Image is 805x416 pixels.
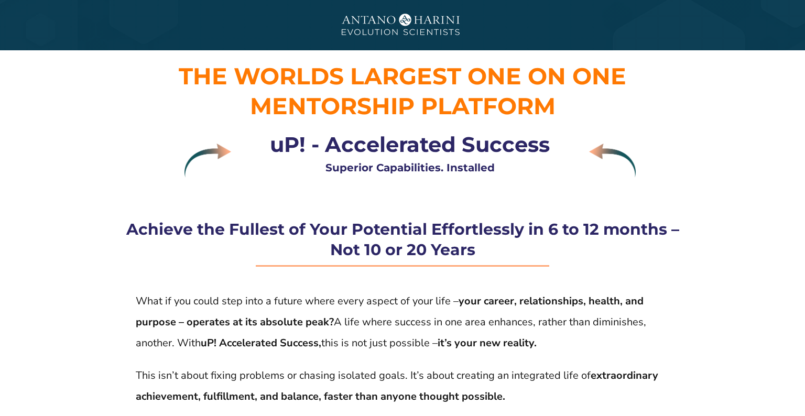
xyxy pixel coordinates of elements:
[126,220,679,259] strong: Achieve the Fullest of Your Potential Effortlessly in 6 to 12 months – Not 10 or 20 Years
[272,92,556,120] span: entorship Platform
[324,6,481,45] img: A&H_Ev png
[438,336,537,350] strong: it’s your new reality.
[203,389,505,403] strong: fulfillment, and balance, faster than anyone thought possible.
[201,336,321,350] strong: uP! Accelerated Success,
[179,62,626,120] span: THE WORLDS LARGEST ONE ON ONE M
[589,144,636,178] img: Layer 9 copy
[136,365,669,407] p: This isn’t about fixing problems or chasing isolated goals. It’s about creating an integrated lif...
[325,161,495,174] strong: Superior Capabilities. Installed
[184,144,231,178] img: Layer 9
[136,291,669,354] p: What if you could step into a future where every aspect of your life – A life where success in on...
[270,132,550,157] strong: uP! - Accelerated Success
